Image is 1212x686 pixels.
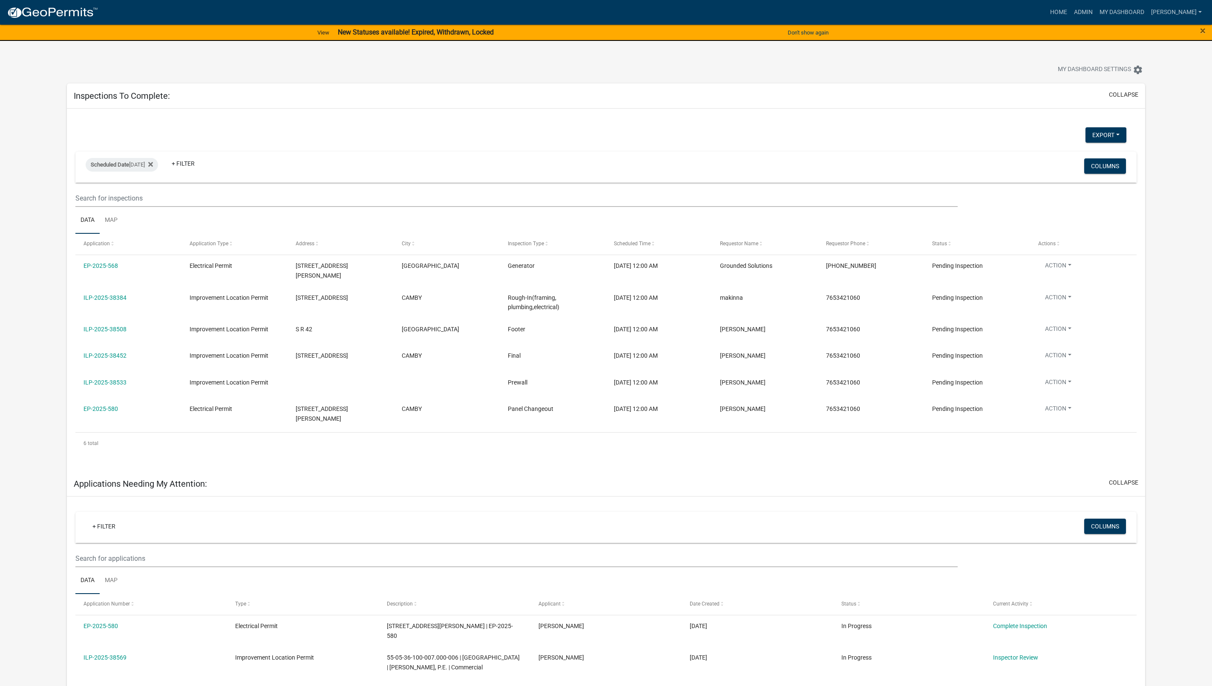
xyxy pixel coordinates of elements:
[932,294,983,301] span: Pending Inspection
[296,326,312,333] span: S R 42
[993,601,1028,607] span: Current Activity
[1051,61,1150,78] button: My Dashboard Settingssettings
[1030,234,1136,254] datatable-header-cell: Actions
[690,601,720,607] span: Date Created
[508,241,544,247] span: Inspection Type
[1096,4,1148,20] a: My Dashboard
[826,241,865,247] span: Requestor Phone
[288,234,394,254] datatable-header-cell: Address
[826,352,860,359] span: 7653421060
[83,405,118,412] a: EP-2025-580
[1071,4,1096,20] a: Admin
[75,567,100,594] a: Data
[190,352,268,359] span: Improvement Location Permit
[606,234,712,254] datatable-header-cell: Scheduled Time
[75,594,227,614] datatable-header-cell: Application Number
[508,379,527,386] span: Prewall
[67,109,1145,471] div: collapse
[720,379,766,386] span: Sheldon
[1109,478,1138,487] button: collapse
[402,262,459,269] span: MARTINSVILLE
[841,623,872,629] span: In Progress
[181,234,288,254] datatable-header-cell: Application Type
[833,594,985,614] datatable-header-cell: Status
[1148,4,1205,20] a: [PERSON_NAME]
[83,326,127,333] a: ILP-2025-38508
[402,294,422,301] span: CAMBY
[235,654,314,661] span: Improvement Location Permit
[83,241,110,247] span: Application
[83,601,130,607] span: Application Number
[818,234,924,254] datatable-header-cell: Requestor Phone
[614,262,658,269] span: 08/21/2025, 12:00 AM
[538,623,584,629] span: Laura Root
[75,189,957,207] input: Search for inspections
[165,156,202,171] a: + Filter
[296,405,348,422] span: 4926 E ALLISON RD
[91,161,129,168] span: Scheduled Date
[826,405,860,412] span: 7653421060
[720,262,772,269] span: Grounded Solutions
[690,654,707,661] span: 08/19/2025
[932,352,983,359] span: Pending Inspection
[530,594,682,614] datatable-header-cell: Applicant
[784,26,832,40] button: Don't show again
[690,623,707,629] span: 08/20/2025
[296,352,348,359] span: 6090 E ARRIVAL PKWY
[614,326,658,333] span: 08/21/2025, 12:00 AM
[932,405,983,412] span: Pending Inspection
[508,405,553,412] span: Panel Changeout
[932,262,983,269] span: Pending Inspection
[614,241,651,247] span: Scheduled Time
[402,352,422,359] span: CAMBY
[190,379,268,386] span: Improvement Location Permit
[1058,65,1131,75] span: My Dashboard Settings
[190,241,228,247] span: Application Type
[1109,90,1138,99] button: collapse
[1038,241,1056,247] span: Actions
[1038,351,1078,363] button: Action
[826,294,860,301] span: 7653421060
[826,326,860,333] span: 7653421060
[500,234,606,254] datatable-header-cell: Inspection Type
[1047,4,1071,20] a: Home
[1038,261,1078,273] button: Action
[1084,519,1126,534] button: Columns
[712,234,818,254] datatable-header-cell: Requestor Name
[314,26,333,40] a: View
[841,654,872,661] span: In Progress
[296,262,348,279] span: 4404 WILLIAMS RD
[1200,26,1206,36] button: Close
[75,207,100,234] a: Data
[190,405,232,412] span: Electrical Permit
[614,405,658,412] span: 08/21/2025, 12:00 AM
[932,326,983,333] span: Pending Inspection
[75,433,1137,454] div: 6 total
[387,654,520,671] span: 55-05-36-100-007.000-006 | N TIDEWATER RD | Brad Robertson, P.E. | Commercial
[387,623,513,639] span: 4926 E ALLISON RD | EP-2025-580
[985,594,1136,614] datatable-header-cell: Current Activity
[75,550,957,567] input: Search for applications
[190,294,268,301] span: Improvement Location Permit
[100,207,123,234] a: Map
[402,326,459,333] span: MARTINSVILLE
[1085,127,1126,143] button: Export
[394,234,500,254] datatable-header-cell: City
[83,262,118,269] a: EP-2025-568
[74,479,207,489] h5: Applications Needing My Attention:
[1200,25,1206,37] span: ×
[379,594,530,614] datatable-header-cell: Description
[720,241,758,247] span: Requestor Name
[682,594,833,614] datatable-header-cell: Date Created
[74,91,170,101] h5: Inspections To Complete:
[826,379,860,386] span: 7653421060
[235,623,278,629] span: Electrical Permit
[720,405,766,412] span: Laura Root
[190,326,268,333] span: Improvement Location Permit
[826,262,876,269] span: 317-834-1922
[614,379,658,386] span: 08/21/2025, 12:00 AM
[508,352,521,359] span: Final
[932,379,983,386] span: Pending Inspection
[1084,158,1126,174] button: Columns
[932,241,947,247] span: Status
